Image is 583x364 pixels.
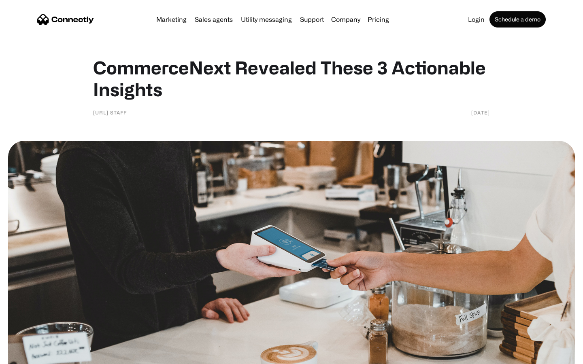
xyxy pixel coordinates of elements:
[364,16,392,23] a: Pricing
[153,16,190,23] a: Marketing
[297,16,327,23] a: Support
[191,16,236,23] a: Sales agents
[489,11,546,28] a: Schedule a demo
[238,16,295,23] a: Utility messaging
[16,350,49,361] ul: Language list
[8,350,49,361] aside: Language selected: English
[93,57,490,100] h1: CommerceNext Revealed These 3 Actionable Insights
[471,108,490,116] div: [DATE]
[93,108,127,116] div: [URL] Staff
[465,16,488,23] a: Login
[331,14,360,25] div: Company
